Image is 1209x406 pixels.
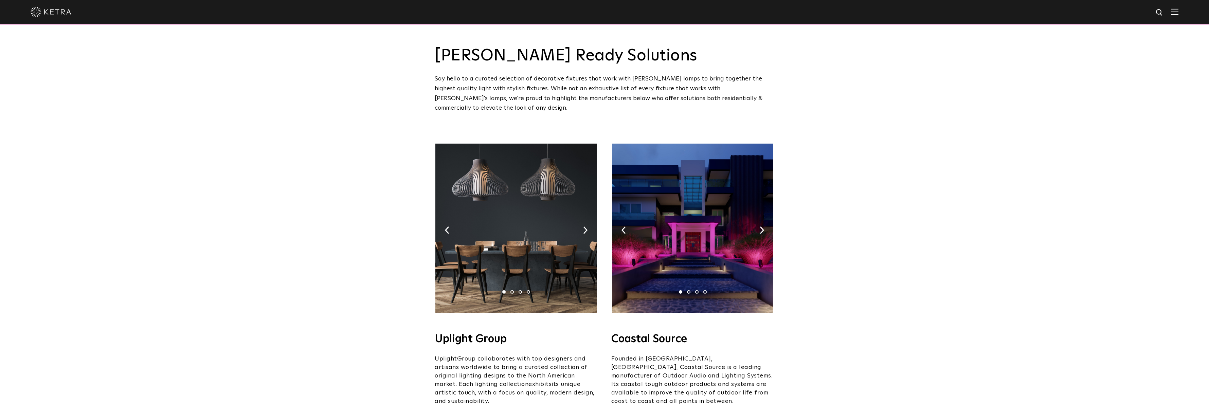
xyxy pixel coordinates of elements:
[445,226,449,234] img: arrow-left-black.svg
[31,7,71,17] img: ketra-logo-2019-white
[583,226,588,234] img: arrow-right-black.svg
[760,226,764,234] img: arrow-right-black.svg
[528,381,552,387] span: exhibits
[435,144,597,313] img: Uplight_Ketra_Image.jpg
[435,334,598,345] h4: Uplight Group
[1155,8,1164,17] img: search icon
[435,74,774,113] div: Say hello to a curated selection of decorative fixtures that work with [PERSON_NAME] lamps to bri...
[612,144,773,313] img: 03-1.jpg
[435,48,774,64] h3: [PERSON_NAME] Ready Solutions
[621,226,626,234] img: arrow-left-black.svg
[611,334,774,345] h4: Coastal Source
[611,356,773,404] span: Founded in [GEOGRAPHIC_DATA], [GEOGRAPHIC_DATA], Coastal Source is a leading manufacturer of Outd...
[1171,8,1178,15] img: Hamburger%20Nav.svg
[435,356,588,387] span: Group collaborates with top designers and artisans worldwide to bring a curated collection of ori...
[435,356,457,362] span: Uplight
[435,381,595,404] span: its unique artistic touch, with a focus on quality, modern design, and sustainability.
